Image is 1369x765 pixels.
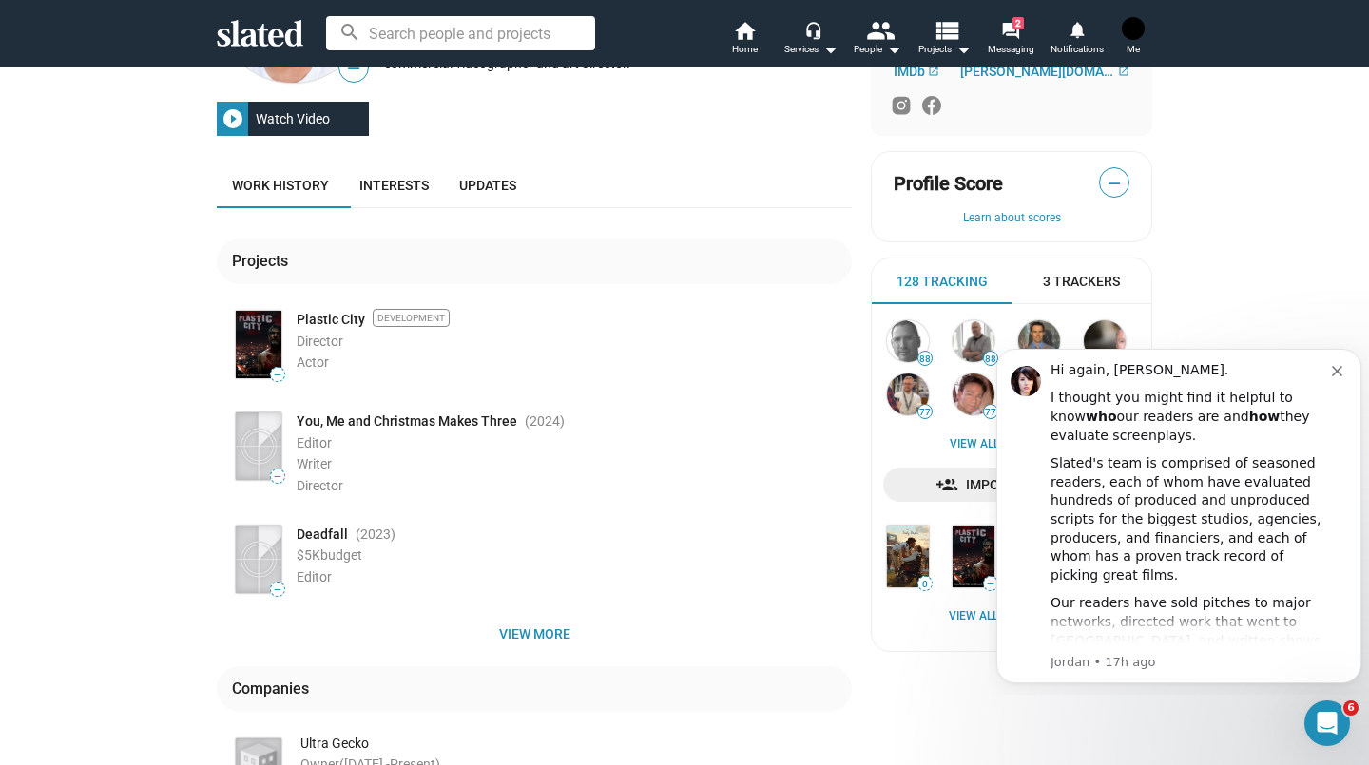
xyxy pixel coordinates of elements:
span: Projects [918,38,971,61]
span: Work history [232,178,329,193]
span: 88 [984,354,997,365]
img: Truly Yours [887,526,929,587]
span: Deadfall [297,526,348,544]
button: Learn about scores [894,211,1129,226]
p: Message from Jordan, sent 17h ago [62,322,343,339]
img: peter safran [953,373,994,415]
div: Ultra Gecko [300,735,852,753]
span: [PERSON_NAME][DOMAIN_NAME] [960,64,1115,79]
mat-icon: open_in_new [1118,66,1129,77]
span: 88 [918,354,932,365]
span: 6 [1343,700,1359,716]
span: Messaging [988,38,1034,61]
button: Dismiss notification [343,29,358,45]
span: IMDb [894,64,925,79]
span: Director [297,334,343,349]
img: Plastic City [953,526,994,587]
span: (2023 ) [356,526,395,544]
a: Notifications [1044,19,1110,61]
a: Plastic City [297,311,365,329]
mat-icon: open_in_new [928,66,939,77]
a: [PERSON_NAME][DOMAIN_NAME] [960,64,1129,79]
img: Poster: Plastic City [236,311,281,378]
a: Truly Yours [883,522,933,591]
span: Import Contacts [898,468,1125,502]
a: 2Messaging [977,19,1044,61]
iframe: Intercom live chat [1304,700,1350,746]
button: Watch Video [217,102,369,136]
span: Development [373,309,450,327]
button: Services [778,19,844,61]
img: Marcin J. Sobczak [887,373,929,415]
span: Notifications [1051,38,1104,61]
span: Actor [297,354,329,370]
a: IMDb [894,64,939,79]
mat-icon: headset_mic [804,21,821,38]
mat-icon: notifications [1068,20,1086,38]
mat-icon: home [733,19,756,42]
mat-icon: view_list [933,16,960,44]
div: People [854,38,901,61]
span: Editor [297,435,332,450]
img: Vince Gerardis [887,320,929,362]
div: Watch Video [248,102,337,136]
img: Poster: Deadfall [236,526,281,593]
span: 128 Tracking [897,273,988,291]
div: Services [784,38,838,61]
button: Jessica FrewMe [1110,13,1156,63]
img: John Raymonds [953,320,994,362]
a: Updates [444,163,531,208]
span: Updates [459,178,516,193]
span: Director [297,478,343,493]
span: $5K [297,547,320,563]
mat-icon: people [866,16,894,44]
div: Companies [232,679,317,698]
mat-icon: arrow_drop_down [819,38,841,61]
div: Projects [232,251,296,271]
span: — [339,56,368,81]
a: Interests [344,163,444,208]
button: Projects [911,19,977,61]
span: 2 [1012,17,1024,29]
button: People [844,19,911,61]
span: Home [732,38,758,61]
mat-icon: forum [1001,21,1019,39]
mat-icon: arrow_drop_down [882,38,905,61]
span: 77 [984,407,997,418]
mat-icon: arrow_drop_down [952,38,974,61]
span: — [271,471,284,482]
a: Plastic City [949,522,998,591]
span: Me [1127,38,1140,61]
span: View more [232,617,837,651]
div: Our readers have sold pitches to major networks, directed work that went to [GEOGRAPHIC_DATA], an... [62,262,343,374]
span: You, Me and Christmas Makes Three [297,412,517,430]
a: Work history [217,163,344,208]
img: Paul Schnee [1084,320,1126,362]
span: — [271,370,284,380]
span: Writer [297,456,332,471]
a: View all People (126) [950,437,1074,452]
img: Poster: You, Me and Christmas Makes Three [236,412,281,480]
span: Profile Score [894,171,1003,197]
span: 3 Trackers [1043,273,1120,291]
span: — [984,579,997,589]
span: — [1100,171,1128,196]
span: (2024 ) [525,412,565,430]
a: Import Contacts [883,468,1140,502]
span: budget [320,547,362,563]
span: Editor [297,569,332,584]
mat-icon: play_circle_filled [222,107,244,130]
img: Jessica Frew [1122,17,1145,40]
span: 77 [918,407,932,418]
a: View all Projects (2) [949,609,1075,624]
img: Eric Williams [1018,320,1060,362]
a: Home [711,19,778,61]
